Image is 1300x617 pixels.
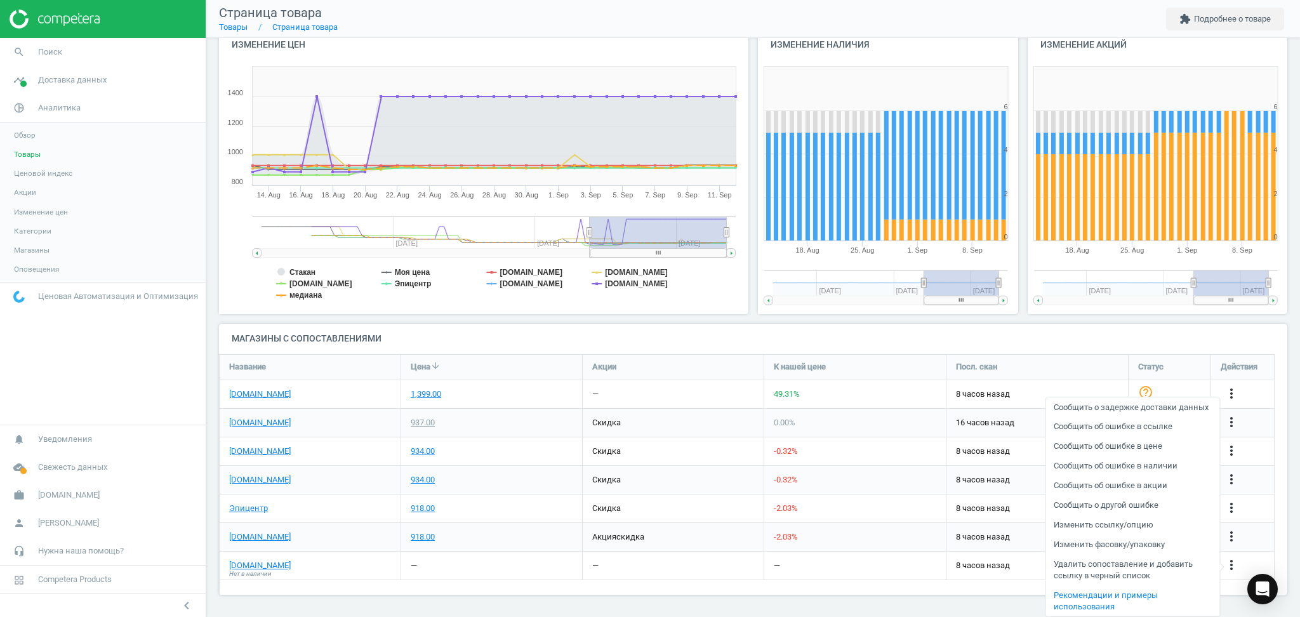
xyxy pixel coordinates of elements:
text: 2 [1273,190,1277,197]
i: headset_mic [7,539,31,563]
tspan: 25. Aug [851,246,874,254]
span: Акции [14,187,36,197]
tspan: 18. Aug [321,191,345,199]
text: 6 [1273,103,1277,110]
span: -0.32 % [774,446,798,456]
span: 8 часов назад [956,560,1118,571]
span: Аналитика [38,102,81,114]
span: Доставка данных [38,74,107,86]
text: 0 [1273,233,1277,241]
i: more_vert [1224,557,1239,573]
span: скидка [592,418,621,427]
span: скидка [592,503,621,513]
a: Рекомендации и примеры использования [1045,585,1219,616]
span: 49.31 % [774,389,800,399]
a: Сообщить об ошибке в цене [1045,437,1219,456]
tspan: [DOMAIN_NAME] [500,268,562,277]
tspan: 20. Aug [354,191,377,199]
img: ajHJNr6hYgQAAAAASUVORK5CYII= [10,10,100,29]
tspan: 1. Sep [548,191,569,199]
tspan: [DOMAIN_NAME] [500,279,562,288]
tspan: 3. Sep [581,191,601,199]
h4: Изменение акций [1028,30,1288,60]
tspan: 18. Aug [795,246,819,254]
tspan: Стакан [289,268,315,277]
i: more_vert [1224,443,1239,458]
span: 8 часов назад [956,474,1118,486]
button: more_vert [1224,415,1239,431]
tspan: 1. Sep [1177,246,1197,254]
i: more_vert [1224,386,1239,401]
tspan: 1. Sep [908,246,928,254]
tspan: [DOMAIN_NAME] [289,279,352,288]
button: more_vert [1224,529,1239,545]
text: 6 [1004,103,1008,110]
tspan: 8. Sep [1232,246,1252,254]
button: more_vert [1224,472,1239,488]
i: more_vert [1224,529,1239,544]
text: 0 [1004,233,1008,241]
span: Посл. скан [956,361,997,373]
i: pie_chart_outlined [7,96,31,120]
button: more_vert [1224,386,1239,402]
span: [PERSON_NAME] [38,517,99,529]
tspan: Моя цена [395,268,430,277]
i: more_vert [1224,472,1239,487]
span: Название [229,361,266,373]
span: Свежесть данных [38,461,107,473]
a: Изменить фасовку/упаковку [1045,535,1219,555]
span: Нет в наличии [229,569,272,578]
span: -2.03 % [774,532,798,541]
button: more_vert [1224,500,1239,517]
a: Сообщить о задержке доставки данных [1045,397,1219,417]
tspan: 25. Aug [1120,246,1144,254]
span: Акции [592,361,616,373]
tspan: 14. Aug [257,191,281,199]
button: extensionПодробнее о товаре [1166,8,1284,30]
img: wGWNvw8QSZomAAAAABJRU5ErkJggg== [13,291,25,303]
tspan: [DOMAIN_NAME] [605,268,668,277]
span: акция [592,532,616,541]
div: 934.00 [411,474,435,486]
tspan: 16. Aug [289,191,312,199]
a: [DOMAIN_NAME] [229,388,291,400]
tspan: Эпицентр [395,279,432,288]
span: Ценовой индекс [14,168,72,178]
i: timeline [7,68,31,92]
a: Сообщить о другой ошибке [1045,496,1219,515]
a: Сообщить об ошибке в акции [1045,476,1219,496]
span: К нашей цене [774,361,826,373]
text: 4 [1004,146,1008,154]
tspan: 18. Aug [1065,246,1089,254]
i: arrow_downward [430,361,441,371]
button: chevron_left [171,597,202,614]
i: more_vert [1224,415,1239,430]
a: [DOMAIN_NAME] [229,417,291,428]
tspan: 9. Sep [677,191,698,199]
span: скидка [592,475,621,484]
div: 1,399.00 [411,388,441,400]
span: скидка [592,446,621,456]
span: 8 часов назад [956,503,1118,514]
i: extension [1179,13,1191,25]
a: [DOMAIN_NAME] [229,474,291,486]
span: Уведомления [38,434,92,445]
span: Обзор [14,130,36,140]
tspan: 5. Sep [613,191,633,199]
span: -2.03 % [774,503,798,513]
span: Магазины [14,245,50,255]
span: 16 часов назад [956,417,1118,428]
button: more_vert [1224,443,1239,460]
i: help_outline [1138,385,1153,400]
span: Товары [14,149,41,159]
button: more_vert [1224,557,1239,574]
span: Изменение цен [14,207,68,217]
span: Категории [14,226,51,236]
a: [DOMAIN_NAME] [229,560,291,571]
a: Сообщить об ошибке в наличии [1045,456,1219,476]
span: [DOMAIN_NAME] [38,489,100,501]
i: work [7,483,31,507]
text: 2 [1004,190,1008,197]
span: Поиск [38,46,62,58]
span: Оповещения [14,264,59,274]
